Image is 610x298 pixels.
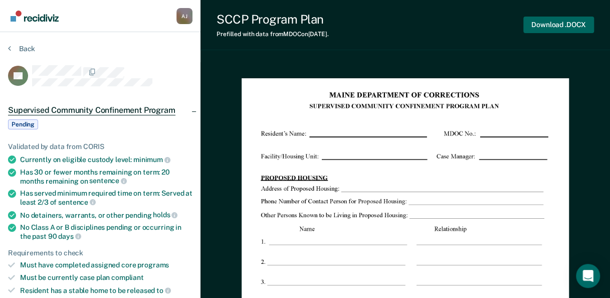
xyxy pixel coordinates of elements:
div: Open Intercom Messenger [576,264,600,288]
span: to [156,286,171,294]
img: Recidiviz [11,11,59,22]
div: Must be currently case plan [20,273,192,282]
div: Has served minimum required time on term: Served at least 2/3 of [20,189,192,206]
span: programs [137,261,169,269]
div: Must have completed assigned core [20,261,192,269]
div: No detainers, warrants, or other pending [20,211,192,220]
span: Pending [8,119,38,129]
div: Resident has a stable home to be released [20,286,192,295]
div: Validated by data from CORIS [8,142,192,151]
button: Back [8,44,35,53]
div: Requirements to check [8,249,192,257]
span: sentence [89,177,127,185]
span: days [58,232,81,240]
div: SCCP Program Plan [217,12,329,27]
div: Prefilled with data from MDOC on [DATE] . [217,31,329,38]
span: Supervised Community Confinement Program [8,105,175,115]
span: compliant [111,273,144,281]
span: holds [153,211,177,219]
div: Has 30 or fewer months remaining on term: 20 months remaining on [20,168,192,185]
span: sentence [58,198,96,206]
button: Profile dropdown button [176,8,192,24]
div: Currently on eligible custody level: [20,155,192,164]
span: minimum [133,156,170,164]
div: No Class A or B disciplines pending or occurring in the past 90 [20,223,192,240]
div: A J [176,8,192,24]
button: Download .DOCX [523,17,594,33]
